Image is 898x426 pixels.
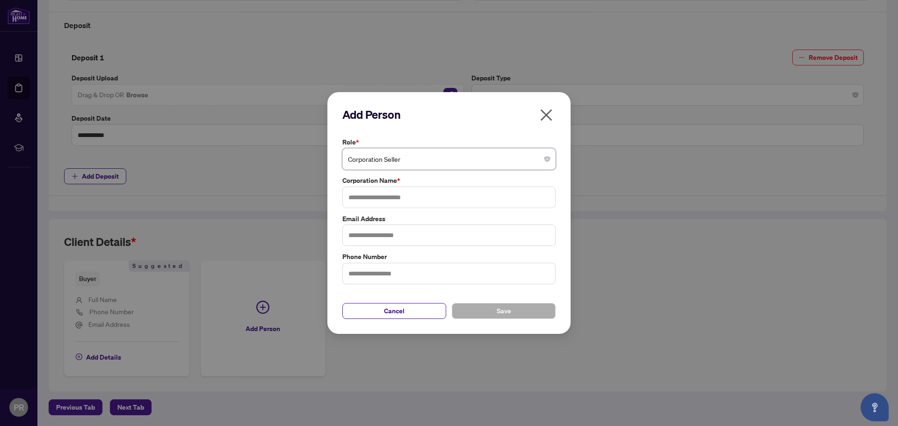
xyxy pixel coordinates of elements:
label: Email Address [342,214,556,224]
label: Corporation Name [342,175,556,186]
button: Open asap [861,393,889,421]
h2: Add Person [342,107,556,122]
label: Role [342,137,556,147]
button: Cancel [342,303,446,319]
button: Save [452,303,556,319]
span: close-circle [544,156,550,162]
span: close [539,108,554,123]
span: Cancel [384,303,405,318]
span: Corporation Seller [348,150,550,168]
label: Phone Number [342,252,556,262]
